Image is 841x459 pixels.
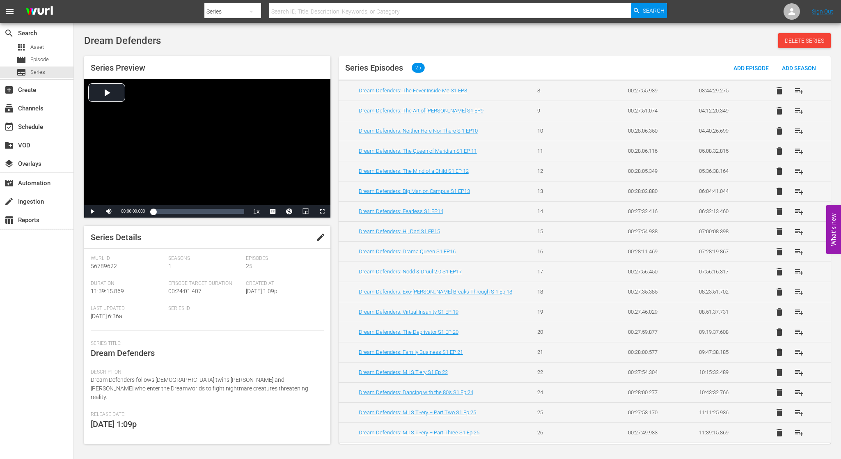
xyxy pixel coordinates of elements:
[770,161,789,181] button: delete
[770,121,789,141] button: delete
[794,106,804,116] span: playlist_add
[775,247,784,257] span: delete
[359,208,443,214] a: Dream Defenders: Fearless S1 EP14
[618,402,689,422] td: 00:27:53.170
[527,221,598,241] td: 15
[643,3,665,18] span: Search
[153,209,244,214] div: Progress Bar
[689,141,760,161] td: 05:08:32.815
[359,128,478,134] a: Dream Defenders: Neither Here Nor There S 1 EP10
[689,402,760,422] td: 11:11:25.936
[775,106,784,116] span: delete
[345,63,403,73] span: Series Episodes
[794,186,804,196] span: playlist_add
[168,263,172,269] span: 1
[689,121,760,141] td: 04:40:26.699
[770,202,789,221] button: delete
[689,241,760,262] td: 07:28:19.867
[775,267,784,277] span: delete
[527,181,598,201] td: 13
[778,37,831,44] span: Delete Series
[775,60,823,75] button: Add Season
[527,262,598,282] td: 17
[311,227,330,247] button: edit
[121,209,145,213] span: 00:00:00.000
[359,108,484,114] a: Dream Defenders: The Art of [PERSON_NAME] S1 EP9
[281,205,298,218] button: Jump To Time
[359,228,440,234] a: Dream Defenders: Hi, Dad S1 EP15
[359,87,467,94] a: Dream Defenders: The Fever Inside Me S1 EP8
[4,159,14,169] span: Overlays
[359,269,462,275] a: Dream Defenders: Nodd & Druul 2.0 S1 EP17
[618,141,689,161] td: 00:28:06.116
[30,55,49,64] span: Episode
[246,263,252,269] span: 25
[359,289,512,295] a: Dream Defenders: Exo-[PERSON_NAME] Breaks Through S 1 Ep 18
[527,101,598,121] td: 9
[16,42,26,52] span: Asset
[91,376,308,400] span: Dream Defenders follows [DEMOGRAPHIC_DATA] twins [PERSON_NAME] and [PERSON_NAME] who enter the Dr...
[4,178,14,188] span: Automation
[794,307,804,317] span: playlist_add
[91,232,141,242] span: Series Details
[91,263,117,269] span: 56789622
[789,322,809,342] button: playlist_add
[4,140,14,150] span: VOD
[775,166,784,176] span: delete
[527,302,598,322] td: 19
[689,342,760,362] td: 09:47:38.185
[618,282,689,302] td: 00:27:35.385
[91,305,164,312] span: Last Updated
[91,63,145,73] span: Series Preview
[4,85,14,95] span: Create
[84,35,161,46] span: Dream Defenders
[775,227,784,236] span: delete
[316,232,325,242] span: edit
[775,408,784,418] span: delete
[789,222,809,241] button: playlist_add
[794,428,804,438] span: playlist_add
[689,302,760,322] td: 08:51:37.731
[527,362,598,382] td: 22
[794,126,804,136] span: playlist_add
[789,181,809,201] button: playlist_add
[770,302,789,322] button: delete
[794,267,804,277] span: playlist_add
[775,367,784,377] span: delete
[4,28,14,38] span: Search
[527,241,598,262] td: 16
[91,288,124,294] span: 11:39:15.869
[101,205,117,218] button: Mute
[689,221,760,241] td: 07:00:08.398
[689,201,760,221] td: 06:32:13.460
[527,322,598,342] td: 20
[775,65,823,71] span: Add Season
[812,8,833,15] a: Sign Out
[775,347,784,357] span: delete
[618,121,689,141] td: 00:28:06.350
[20,2,59,21] img: ans4CAIJ8jUAAAAAAAAAAAAAAAAAAAAAAAAgQb4GAAAAAAAAAAAAAAAAAAAAAAAAJMjXAAAAAAAAAAAAAAAAAAAAAAAAgAT5G...
[84,205,101,218] button: Play
[770,262,789,282] button: delete
[775,307,784,317] span: delete
[246,280,319,287] span: Created At
[527,422,598,443] td: 26
[770,363,789,382] button: delete
[789,342,809,362] button: playlist_add
[794,247,804,257] span: playlist_add
[789,403,809,422] button: playlist_add
[727,60,775,75] button: Add Episode
[359,349,463,355] a: Dream Defenders: Family Business S1 EP 21
[618,241,689,262] td: 00:28:11.469
[770,423,789,443] button: delete
[789,101,809,121] button: playlist_add
[527,161,598,181] td: 12
[618,101,689,121] td: 00:27:51.074
[618,342,689,362] td: 00:28:00.577
[789,383,809,402] button: playlist_add
[789,202,809,221] button: playlist_add
[689,101,760,121] td: 04:12:20.349
[527,282,598,302] td: 18
[527,402,598,422] td: 25
[794,86,804,96] span: playlist_add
